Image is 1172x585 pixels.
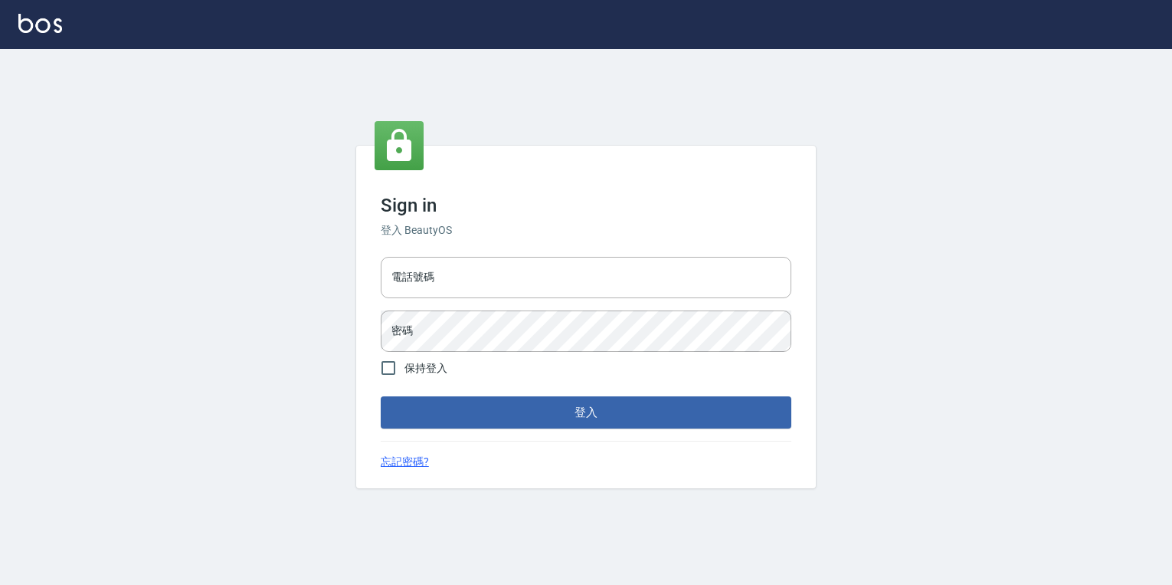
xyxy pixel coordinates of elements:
[381,222,791,238] h6: 登入 BeautyOS
[381,454,429,470] a: 忘記密碼?
[381,396,791,429] button: 登入
[18,14,62,33] img: Logo
[404,360,447,376] span: 保持登入
[381,195,791,216] h3: Sign in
